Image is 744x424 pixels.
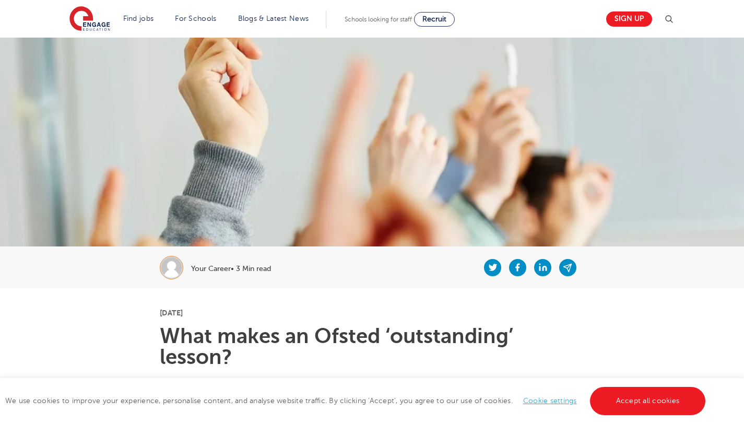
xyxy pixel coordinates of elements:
[123,15,154,22] a: Find jobs
[160,309,584,316] p: [DATE]
[191,265,271,273] p: Your Career• 3 Min read
[5,397,708,405] span: We use cookies to improve your experience, personalise content, and analyse website traffic. By c...
[345,16,412,23] span: Schools looking for staff
[238,15,309,22] a: Blogs & Latest News
[160,326,584,368] h1: What makes an Ofsted ‘outstanding’ lesson?
[69,6,110,32] img: Engage Education
[606,11,652,27] a: Sign up
[422,15,446,23] span: Recruit
[175,15,216,22] a: For Schools
[414,12,455,27] a: Recruit
[590,387,706,415] a: Accept all cookies
[523,397,577,405] a: Cookie settings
